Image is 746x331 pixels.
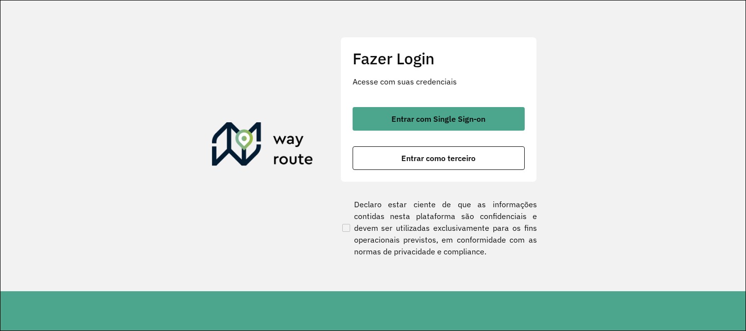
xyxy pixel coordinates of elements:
button: button [353,146,525,170]
span: Entrar como terceiro [401,154,476,162]
img: Roteirizador AmbevTech [212,122,313,169]
h2: Fazer Login [353,49,525,68]
button: button [353,107,525,131]
label: Declaro estar ciente de que as informações contidas nesta plataforma são confidenciais e devem se... [340,198,537,257]
p: Acesse com suas credenciais [353,76,525,87]
span: Entrar com Single Sign-on [391,115,485,123]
